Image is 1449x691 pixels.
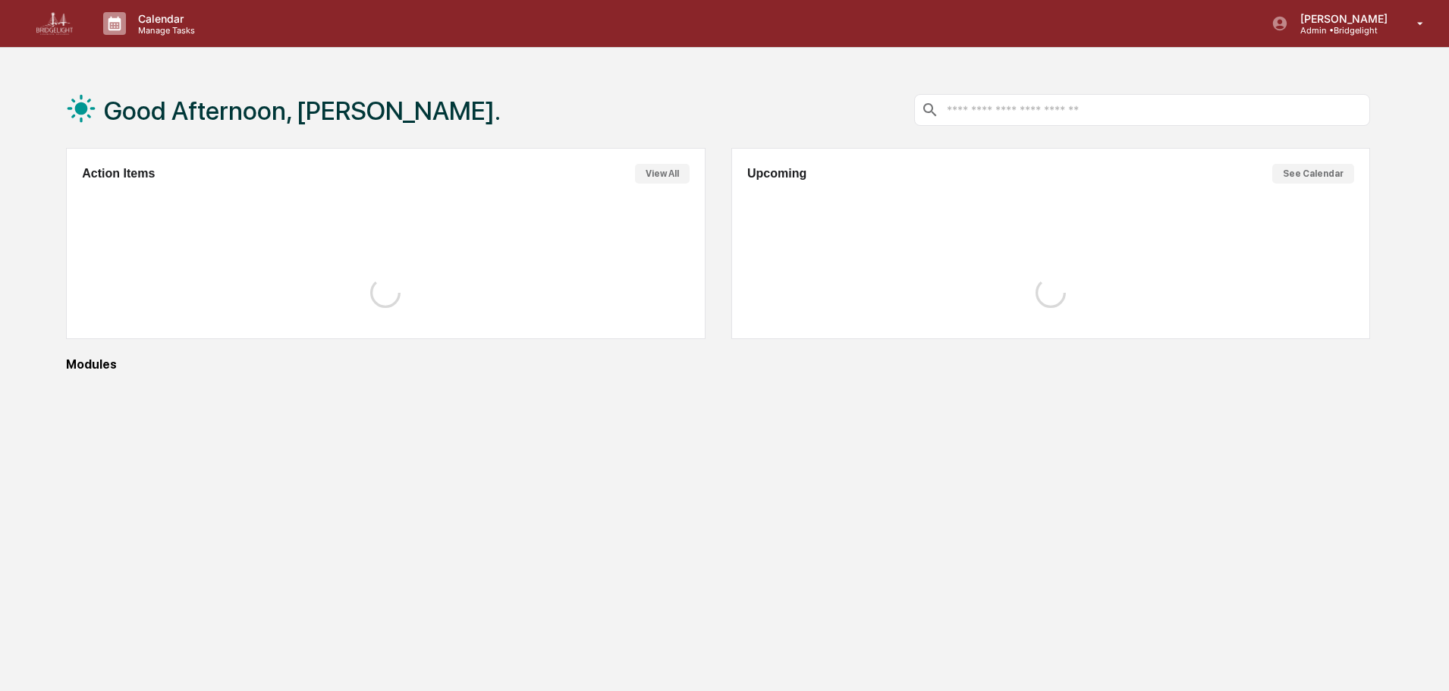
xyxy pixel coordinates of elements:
h2: Action Items [82,167,155,181]
button: View All [635,164,690,184]
p: Manage Tasks [126,25,203,36]
div: Modules [66,357,1370,372]
p: Admin • Bridgelight [1288,25,1395,36]
p: Calendar [126,12,203,25]
h1: Good Afternoon, [PERSON_NAME]. [104,96,501,126]
img: logo [36,12,73,35]
p: [PERSON_NAME] [1288,12,1395,25]
button: See Calendar [1272,164,1354,184]
h2: Upcoming [747,167,806,181]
